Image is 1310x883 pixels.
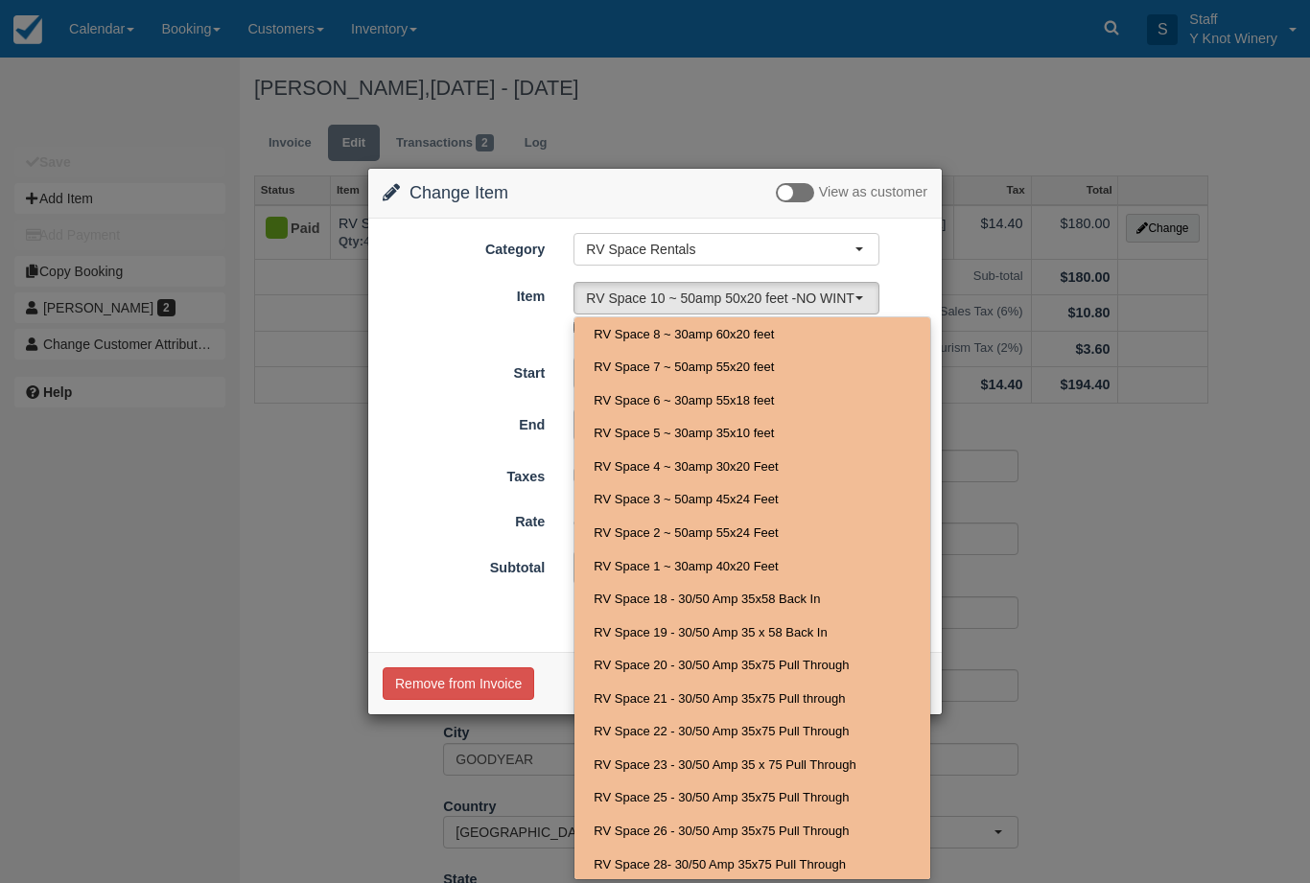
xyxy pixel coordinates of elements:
span: RV Space 21 - 30/50 Amp 35x75 Pull through [594,690,845,709]
span: RV Space 1 ~ 30amp 40x20 Feet [594,558,778,576]
span: RV Space 23 - 30/50 Amp 35 x 75 Pull Through [594,756,855,775]
span: RV Space 2 ~ 50amp 55x24 Feet [594,524,778,543]
span: RV Space 28- 30/50 Amp 35x75 Pull Through [594,856,846,874]
span: RV Space 6 ~ 30amp 55x18 feet [594,392,774,410]
span: RV Space 22 - 30/50 Amp 35x75 Pull Through [594,723,849,741]
span: RV Space 25 - 30/50 Amp 35x75 Pull Through [594,789,849,807]
span: RV Space 8 ~ 30amp 60x20 feet [594,326,774,344]
span: RV Space 7 ~ 50amp 55x20 feet [594,359,774,377]
span: RV Space 19 - 30/50 Amp 35 x 58 Back In [594,624,827,642]
span: RV Space 18 - 30/50 Amp 35x58 Back In [594,591,820,609]
span: RV Space 5 ~ 30amp 35x10 feet [594,425,774,443]
span: RV Space 20 - 30/50 Amp 35x75 Pull Through [594,657,849,675]
span: RV Space 4 ~ 30amp 30x20 Feet [594,458,778,476]
span: RV Space 26 - 30/50 Amp 35x75 Pull Through [594,823,849,841]
span: RV Space 3 ~ 50amp 45x24 Feet [594,491,778,509]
